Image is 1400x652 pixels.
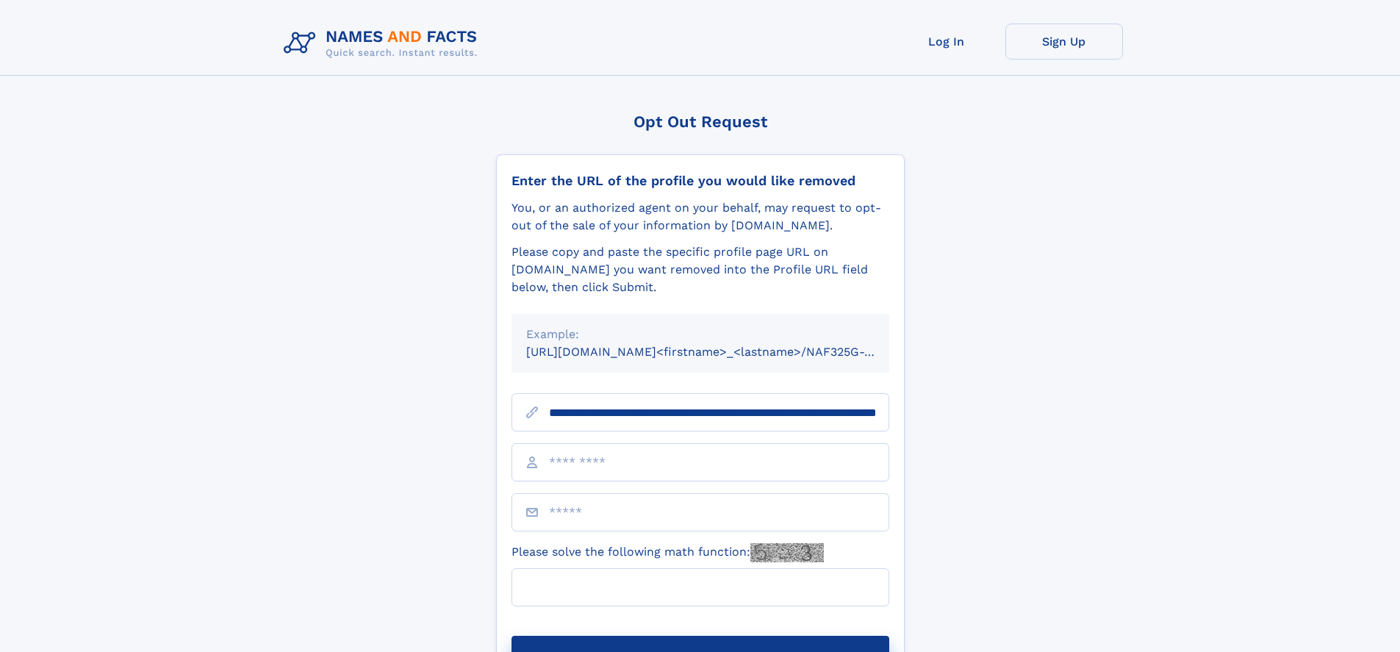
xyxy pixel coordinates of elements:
[1005,24,1123,60] a: Sign Up
[511,173,889,189] div: Enter the URL of the profile you would like removed
[526,326,875,343] div: Example:
[511,543,824,562] label: Please solve the following math function:
[526,345,917,359] small: [URL][DOMAIN_NAME]<firstname>_<lastname>/NAF325G-xxxxxxxx
[888,24,1005,60] a: Log In
[496,112,905,131] div: Opt Out Request
[511,243,889,296] div: Please copy and paste the specific profile page URL on [DOMAIN_NAME] you want removed into the Pr...
[278,24,489,63] img: Logo Names and Facts
[511,199,889,234] div: You, or an authorized agent on your behalf, may request to opt-out of the sale of your informatio...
